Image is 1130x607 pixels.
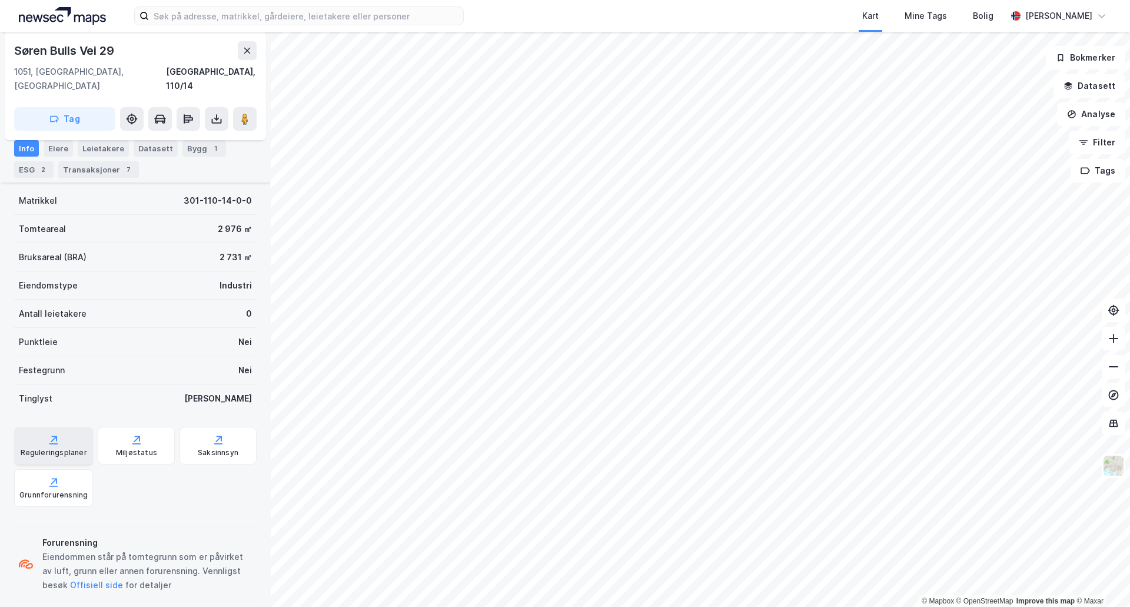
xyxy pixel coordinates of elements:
div: Kart [862,9,879,23]
button: Datasett [1053,74,1125,98]
div: Grunnforurensning [19,490,88,500]
input: Søk på adresse, matrikkel, gårdeiere, leietakere eller personer [149,7,463,25]
div: Mine Tags [905,9,947,23]
div: [PERSON_NAME] [1025,9,1092,23]
img: Z [1102,455,1125,477]
div: Miljøstatus [116,448,157,457]
a: Mapbox [922,597,954,605]
a: Improve this map [1016,597,1075,605]
div: Eiendomstype [19,278,78,293]
iframe: Chat Widget [1071,550,1130,607]
div: Bygg [182,140,226,157]
div: ESG [14,161,54,178]
div: 2 [37,164,49,175]
div: 0 [246,307,252,321]
a: OpenStreetMap [956,597,1013,605]
div: 1051, [GEOGRAPHIC_DATA], [GEOGRAPHIC_DATA] [14,65,166,93]
div: Kontrollprogram for chat [1071,550,1130,607]
button: Tag [14,107,115,131]
div: Datasett [134,140,178,157]
div: Bruksareal (BRA) [19,250,87,264]
img: logo.a4113a55bc3d86da70a041830d287a7e.svg [19,7,106,25]
div: [GEOGRAPHIC_DATA], 110/14 [166,65,257,93]
div: Forurensning [42,536,252,550]
div: 1 [210,142,221,154]
button: Analyse [1057,102,1125,126]
div: 7 [122,164,134,175]
div: 2 976 ㎡ [218,222,252,236]
div: Søren Bulls Vei 29 [14,41,116,60]
div: Transaksjoner [58,161,139,178]
div: Festegrunn [19,363,65,377]
div: Bolig [973,9,993,23]
button: Bokmerker [1046,46,1125,69]
div: 301-110-14-0-0 [184,194,252,208]
div: Matrikkel [19,194,57,208]
div: Industri [220,278,252,293]
div: Eiere [44,140,73,157]
div: Info [14,140,39,157]
div: [PERSON_NAME] [184,392,252,406]
div: 2 731 ㎡ [220,250,252,264]
div: Tinglyst [19,392,52,406]
div: Tomteareal [19,222,66,236]
div: Reguleringsplaner [21,448,87,457]
div: Punktleie [19,335,58,349]
div: Leietakere [78,140,129,157]
div: Antall leietakere [19,307,87,321]
div: Nei [238,335,252,349]
div: Saksinnsyn [198,448,238,457]
button: Filter [1069,131,1125,154]
button: Tags [1071,159,1125,183]
div: Eiendommen står på tomtegrunn som er påvirket av luft, grunn eller annen forurensning. Vennligst ... [42,550,252,592]
div: Nei [238,363,252,377]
